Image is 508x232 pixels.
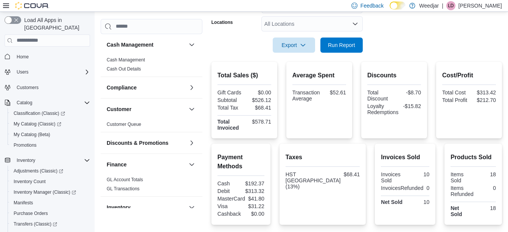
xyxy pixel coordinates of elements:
[14,156,38,165] button: Inventory
[442,1,443,10] p: |
[367,89,393,102] div: Total Discount
[11,119,64,129] a: My Catalog (Classic)
[419,1,439,10] p: Weedjar
[396,89,421,96] div: -$8.70
[217,196,245,202] div: MasterCard
[17,85,39,91] span: Customers
[2,82,93,93] button: Customers
[187,105,196,114] button: Customer
[17,100,32,106] span: Catalog
[107,139,168,147] h3: Discounts & Promotions
[14,67,31,77] button: Users
[11,209,90,218] span: Purchase Orders
[246,97,271,103] div: $526.12
[246,89,271,96] div: $0.00
[107,121,141,127] span: Customer Queue
[11,177,49,186] a: Inventory Count
[367,71,421,80] h2: Discounts
[320,38,363,53] button: Run Report
[107,161,186,168] button: Finance
[248,196,264,202] div: $41.80
[217,203,239,209] div: Visa
[14,142,37,148] span: Promotions
[11,130,90,139] span: My Catalog (Beta)
[8,208,93,219] button: Purchase Orders
[442,97,468,103] div: Total Profit
[107,57,145,63] a: Cash Management
[217,89,243,96] div: Gift Cards
[187,203,196,212] button: Inventory
[107,139,186,147] button: Discounts & Promotions
[14,52,32,61] a: Home
[360,2,384,9] span: Feedback
[451,205,462,217] strong: Net Sold
[381,185,423,191] div: InvoicesRefunded
[107,204,186,211] button: Inventory
[14,121,61,127] span: My Catalog (Classic)
[11,219,60,229] a: Transfers (Classic)
[8,140,93,150] button: Promotions
[17,157,35,163] span: Inventory
[451,153,496,162] h2: Products Sold
[17,54,29,60] span: Home
[2,51,93,62] button: Home
[187,40,196,49] button: Cash Management
[11,166,66,176] a: Adjustments (Classic)
[11,177,90,186] span: Inventory Count
[14,156,90,165] span: Inventory
[101,120,202,132] div: Customer
[8,219,93,229] a: Transfers (Classic)
[273,38,315,53] button: Export
[14,200,33,206] span: Manifests
[446,1,455,10] div: Lauren Daniels
[14,52,90,61] span: Home
[14,98,35,107] button: Catalog
[8,187,93,198] a: Inventory Manager (Classic)
[458,1,502,10] p: [PERSON_NAME]
[11,166,90,176] span: Adjustments (Classic)
[107,177,143,183] span: GL Account Totals
[11,188,90,197] span: Inventory Manager (Classic)
[8,108,93,119] a: Classification (Classic)
[244,211,264,217] div: $0.00
[442,71,496,80] h2: Cost/Profit
[323,89,346,96] div: $52.61
[8,166,93,176] a: Adjustments (Classic)
[451,185,474,197] div: Items Refunded
[2,97,93,108] button: Catalog
[11,219,90,229] span: Transfers (Classic)
[381,199,402,205] strong: Net Sold
[14,168,63,174] span: Adjustments (Classic)
[107,57,145,63] span: Cash Management
[107,186,140,191] a: GL Transactions
[187,83,196,92] button: Compliance
[390,2,405,9] input: Dark Mode
[8,119,93,129] a: My Catalog (Classic)
[211,19,233,25] label: Locations
[14,83,90,92] span: Customers
[328,41,355,49] span: Run Report
[217,153,264,171] h2: Payment Methods
[11,119,90,129] span: My Catalog (Classic)
[343,171,360,177] div: $68.41
[14,67,90,77] span: Users
[21,16,90,31] span: Load All Apps in [GEOGRAPHIC_DATA]
[107,84,186,91] button: Compliance
[242,203,264,209] div: $31.22
[11,198,90,207] span: Manifests
[14,210,48,216] span: Purchase Orders
[107,84,137,91] h3: Compliance
[187,138,196,147] button: Discounts & Promotions
[217,180,239,187] div: Cash
[292,89,320,102] div: Transaction Average
[107,186,140,192] span: GL Transactions
[2,155,93,166] button: Inventory
[107,177,143,182] a: GL Account Totals
[286,171,341,190] div: HST [GEOGRAPHIC_DATA] (13%)
[11,198,36,207] a: Manifests
[11,141,90,150] span: Promotions
[217,105,243,111] div: Total Tax
[107,204,130,211] h3: Inventory
[17,69,28,75] span: Users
